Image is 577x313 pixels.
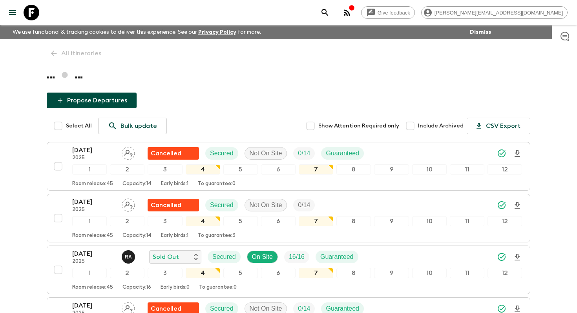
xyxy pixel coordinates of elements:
[122,284,151,291] p: Capacity: 16
[361,6,415,19] a: Give feedback
[320,252,354,262] p: Guaranteed
[373,10,414,16] span: Give feedback
[72,233,113,239] p: Room release: 45
[110,216,144,226] div: 2
[317,5,333,20] button: search adventures
[421,6,568,19] div: [PERSON_NAME][EMAIL_ADDRESS][DOMAIN_NAME]
[450,268,484,278] div: 11
[110,164,144,175] div: 2
[148,268,182,278] div: 3
[72,284,113,291] p: Room release: 45
[161,284,190,291] p: Early birds: 0
[210,200,234,210] p: Secured
[148,199,199,211] div: Flash Pack cancellation
[122,304,135,311] span: Assign pack leader
[210,149,234,158] p: Secured
[497,252,506,262] svg: Synced Successfully
[161,181,188,187] p: Early birds: 1
[148,164,182,175] div: 3
[261,268,296,278] div: 6
[212,252,236,262] p: Secured
[488,216,522,226] div: 12
[298,200,310,210] p: 0 / 14
[374,164,409,175] div: 9
[72,301,115,310] p: [DATE]
[299,216,333,226] div: 7
[72,249,115,258] p: [DATE]
[374,268,409,278] div: 9
[298,149,310,158] p: 0 / 14
[98,118,167,134] a: Bulk update
[250,200,282,210] p: Not On Site
[318,122,399,130] span: Show Attention Required only
[205,147,238,160] div: Secured
[326,149,359,158] p: Guaranteed
[199,284,237,291] p: To guarantee: 0
[198,29,236,35] a: Privacy Policy
[299,164,333,175] div: 7
[245,199,287,211] div: Not On Site
[467,118,530,134] button: CSV Export
[250,149,282,158] p: Not On Site
[121,121,157,131] p: Bulk update
[247,251,278,263] div: On Site
[289,252,305,262] p: 16 / 16
[223,216,258,226] div: 5
[497,200,506,210] svg: Synced Successfully
[122,253,137,259] span: Rupert Andres
[47,142,530,191] button: [DATE]2025Assign pack leaderFlash Pack cancellationSecuredNot On SiteTrip FillGuaranteed123456789...
[336,164,371,175] div: 8
[47,67,530,83] h1: ... ...
[468,27,493,38] button: Dismiss
[513,253,522,262] svg: Download Onboarding
[151,149,181,158] p: Cancelled
[488,268,522,278] div: 12
[186,268,220,278] div: 4
[72,216,107,226] div: 1
[47,246,530,294] button: [DATE]2025Rupert AndresSold OutSecuredOn SiteTrip FillGuaranteed123456789101112Room release:45Cap...
[418,122,464,130] span: Include Archived
[208,251,241,263] div: Secured
[293,199,315,211] div: Trip Fill
[122,233,152,239] p: Capacity: 14
[223,268,258,278] div: 5
[450,216,484,226] div: 11
[374,216,409,226] div: 9
[497,149,506,158] svg: Synced Successfully
[198,233,236,239] p: To guarantee: 3
[72,164,107,175] div: 1
[72,197,115,207] p: [DATE]
[153,252,179,262] p: Sold Out
[430,10,567,16] span: [PERSON_NAME][EMAIL_ADDRESS][DOMAIN_NAME]
[284,251,309,263] div: Trip Fill
[513,149,522,158] svg: Download Onboarding
[47,93,137,108] button: Propose Departures
[122,201,135,207] span: Assign pack leader
[5,5,20,20] button: menu
[513,201,522,210] svg: Download Onboarding
[72,268,107,278] div: 1
[336,216,371,226] div: 8
[161,233,188,239] p: Early birds: 1
[72,258,115,265] p: 2025
[72,155,115,161] p: 2025
[261,216,296,226] div: 6
[261,164,296,175] div: 6
[122,250,137,264] button: RA
[148,147,199,160] div: Flash Pack cancellation
[72,207,115,213] p: 2025
[205,199,238,211] div: Secured
[110,268,144,278] div: 2
[148,216,182,226] div: 3
[412,268,447,278] div: 10
[488,164,522,175] div: 12
[412,164,447,175] div: 10
[223,164,258,175] div: 5
[47,194,530,242] button: [DATE]2025Assign pack leaderFlash Pack cancellationSecuredNot On SiteTrip Fill123456789101112Room...
[245,147,287,160] div: Not On Site
[336,268,371,278] div: 8
[450,164,484,175] div: 11
[186,164,220,175] div: 4
[122,181,152,187] p: Capacity: 14
[9,25,264,39] p: We use functional & tracking cookies to deliver this experience. See our for more.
